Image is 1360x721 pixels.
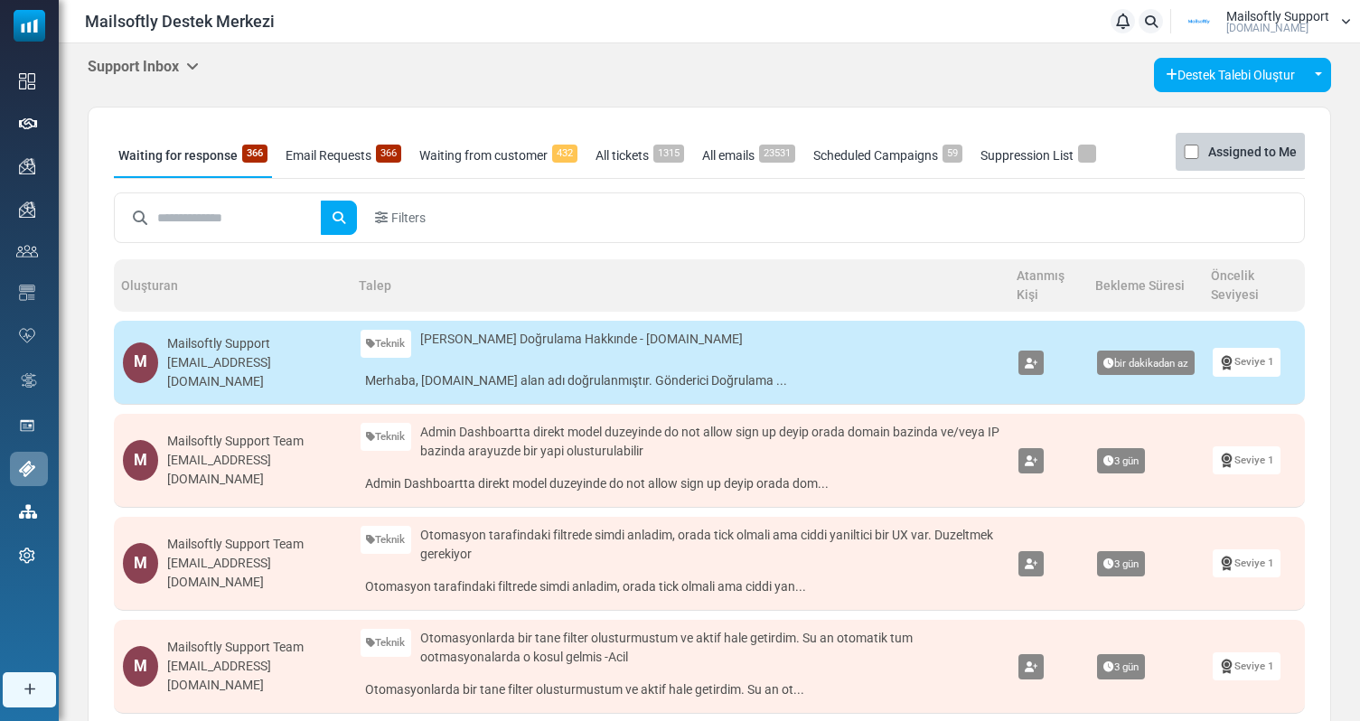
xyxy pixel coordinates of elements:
[1097,551,1145,576] span: 3 gün
[361,367,1000,395] a: Merhaba, [DOMAIN_NAME] alan adı doğrulanmıştır. Gönderici Doğrulama ...
[114,259,352,312] th: Oluşturan
[1213,446,1280,474] a: Seviye 1
[361,330,412,358] a: Teknik
[352,259,1009,312] th: Talep
[19,461,35,477] img: support-icon-active.svg
[759,145,795,163] span: 23531
[1097,654,1145,679] span: 3 gün
[1213,652,1280,680] a: Seviye 1
[167,334,342,353] div: Mailsoftly Support
[14,10,45,42] img: mailsoftly_icon_blue_white.svg
[167,638,342,657] div: Mailsoftly Support Team
[552,145,577,163] span: 432
[420,423,1000,461] span: Admin Dashboartta direkt model duzeyinde do not allow sign up deyip orada domain bazinda ve/veya ...
[1097,351,1195,376] span: bir dakikadan az
[114,133,272,178] a: Waiting for response366
[361,573,1000,601] a: Otomasyon tarafindaki filtrede simdi anladim, orada tick olmali ama ciddi yan...
[976,133,1101,178] a: Suppression List
[376,145,401,163] span: 366
[19,370,39,391] img: workflow.svg
[415,133,582,178] a: Waiting from customer432
[1009,259,1088,312] th: Atanmış Kişi
[361,423,412,451] a: Teknik
[19,285,35,301] img: email-templates-icon.svg
[653,145,684,163] span: 1315
[1208,141,1297,163] label: Assigned to Me
[85,9,275,33] span: Mailsoftly Destek Merkezi
[167,554,342,592] div: [EMAIL_ADDRESS][DOMAIN_NAME]
[16,245,38,257] img: contacts-icon.svg
[19,158,35,174] img: campaigns-icon.png
[167,451,342,489] div: [EMAIL_ADDRESS][DOMAIN_NAME]
[361,526,412,554] a: Teknik
[123,440,158,481] div: M
[361,470,1000,498] a: Admin Dashboartta direkt model duzeyinde do not allow sign up deyip orada dom...
[1204,259,1305,312] th: Öncelik Seviyesi
[809,133,967,178] a: Scheduled Campaigns59
[1088,259,1204,312] th: Bekleme Süresi
[281,133,406,178] a: Email Requests366
[1177,8,1222,35] img: User Logo
[167,432,342,451] div: Mailsoftly Support Team
[1226,10,1329,23] span: Mailsoftly Support
[167,353,342,391] div: [EMAIL_ADDRESS][DOMAIN_NAME]
[1154,58,1307,92] a: Destek Talebi Oluştur
[391,209,426,228] span: Filters
[123,342,158,383] div: M
[242,145,267,163] span: 366
[19,73,35,89] img: dashboard-icon.svg
[420,330,743,349] span: [PERSON_NAME] Doğrulama Hakkınde - [DOMAIN_NAME]
[167,657,342,695] div: [EMAIL_ADDRESS][DOMAIN_NAME]
[361,676,1000,704] a: Otomasyonlarda bir tane filter olusturmustum ve aktif hale getirdim. Su an ot...
[1226,23,1308,33] span: [DOMAIN_NAME]
[1213,549,1280,577] a: Seviye 1
[943,145,962,163] span: 59
[591,133,689,178] a: All tickets1315
[88,58,199,75] h5: Support Inbox
[167,535,342,554] div: Mailsoftly Support Team
[19,201,35,218] img: campaigns-icon.png
[19,417,35,434] img: landing_pages.svg
[698,133,800,178] a: All emails23531
[19,328,35,342] img: domain-health-icon.svg
[123,543,158,584] div: M
[420,629,1000,667] span: Otomasyonlarda bir tane filter olusturmustum ve aktif hale getirdim. Su an otomatik tum ootmasyon...
[123,646,158,687] div: M
[361,629,412,657] a: Teknik
[420,526,1000,564] span: Otomasyon tarafindaki filtrede simdi anladim, orada tick olmali ama ciddi yaniltici bir UX var. D...
[1097,448,1145,473] span: 3 gün
[19,548,35,564] img: settings-icon.svg
[1177,8,1351,35] a: User Logo Mailsoftly Support [DOMAIN_NAME]
[1213,348,1280,376] a: Seviye 1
